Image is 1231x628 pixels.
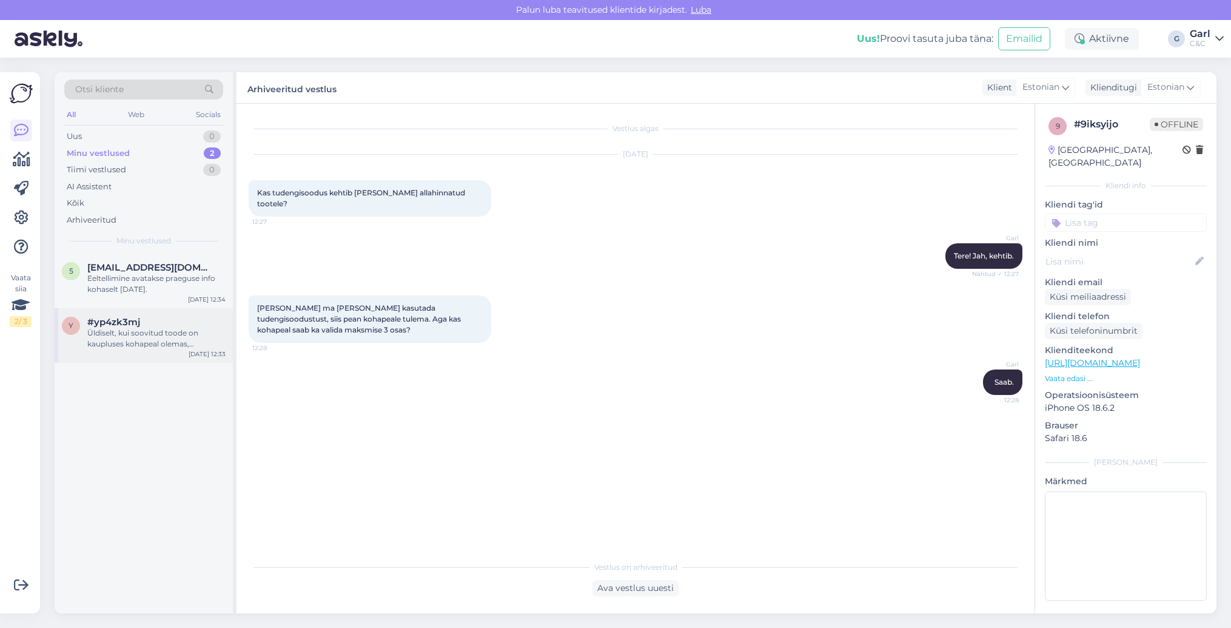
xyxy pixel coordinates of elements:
[1045,276,1207,289] p: Kliendi email
[857,32,993,46] div: Proovi tasuta juba täna:
[116,235,171,246] span: Minu vestlused
[10,82,33,105] img: Askly Logo
[204,147,221,160] div: 2
[1045,180,1207,191] div: Kliendi info
[257,303,463,334] span: [PERSON_NAME] ma [PERSON_NAME] kasutada tudengisoodustust, siis pean kohapeale tulema. Aga kas ko...
[857,33,880,44] b: Uus!
[87,328,226,349] div: Üldiselt, kui soovitud toode on kaupluses kohapeal olemas, komplekteeritakse tellimus [PERSON_NAM...
[257,188,467,208] span: Kas tudengisoodus kehtib [PERSON_NAME] allahinnatud tootele?
[252,343,298,353] span: 12:28
[1045,323,1142,339] div: Küsi telefoninumbrit
[1150,118,1203,131] span: Offline
[67,214,116,226] div: Arhiveeritud
[67,164,126,176] div: Tiimi vestlused
[1168,30,1185,47] div: G
[1045,237,1207,249] p: Kliendi nimi
[998,27,1050,50] button: Emailid
[126,107,147,123] div: Web
[1045,344,1207,357] p: Klienditeekond
[973,396,1019,405] span: 12:28
[247,79,337,96] label: Arhiveeritud vestlus
[67,130,82,143] div: Uus
[1045,357,1140,368] a: [URL][DOMAIN_NAME]
[1190,29,1224,49] a: GarlC&C
[67,181,112,193] div: AI Assistent
[249,149,1022,160] div: [DATE]
[1056,121,1060,130] span: 9
[203,164,221,176] div: 0
[1045,389,1207,402] p: Operatsioonisüsteem
[87,262,213,273] span: 5266887@gmail.com
[1045,457,1207,468] div: [PERSON_NAME]
[10,272,32,327] div: Vaata siia
[1190,29,1210,39] div: Garl
[1045,310,1207,323] p: Kliendi telefon
[1147,81,1184,94] span: Estonian
[1048,144,1182,169] div: [GEOGRAPHIC_DATA], [GEOGRAPHIC_DATA]
[1045,289,1131,305] div: Küsi meiliaadressi
[193,107,223,123] div: Socials
[1045,255,1193,268] input: Lisa nimi
[1045,419,1207,432] p: Brauser
[1022,81,1059,94] span: Estonian
[1085,81,1137,94] div: Klienditugi
[249,123,1022,134] div: Vestlus algas
[1045,475,1207,488] p: Märkmed
[995,377,1014,387] span: Saab.
[594,562,677,573] span: Vestlus on arhiveeritud
[1045,402,1207,414] p: iPhone OS 18.6.2
[1074,117,1150,132] div: # 9iksyijo
[188,295,226,304] div: [DATE] 12:34
[1065,28,1139,50] div: Aktiivne
[75,83,124,96] span: Otsi kliente
[687,4,715,15] span: Luba
[189,349,226,359] div: [DATE] 12:33
[67,147,130,160] div: Minu vestlused
[982,81,1012,94] div: Klient
[67,197,84,209] div: Kõik
[1045,432,1207,445] p: Safari 18.6
[973,234,1019,243] span: Garl
[1045,373,1207,384] p: Vaata edasi ...
[64,107,78,123] div: All
[1045,214,1207,232] input: Lisa tag
[203,130,221,143] div: 0
[1045,198,1207,211] p: Kliendi tag'id
[252,217,298,226] span: 12:27
[954,251,1014,260] span: Tere! Jah, kehtib.
[87,317,140,328] span: #yp4zk3mj
[69,321,73,330] span: y
[973,360,1019,369] span: Garl
[592,580,679,596] div: Ava vestlus uuesti
[10,316,32,327] div: 2 / 3
[69,266,73,275] span: 5
[87,273,226,295] div: Eeltellimine avatakse praeguse info kohaselt [DATE].
[1190,39,1210,49] div: C&C
[972,269,1019,279] span: Nähtud ✓ 12:27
